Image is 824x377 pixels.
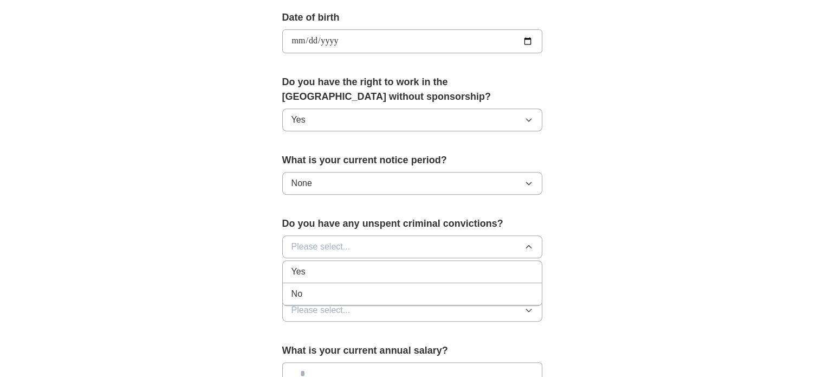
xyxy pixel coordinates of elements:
[282,216,542,231] label: Do you have any unspent criminal convictions?
[291,177,312,190] span: None
[282,172,542,195] button: None
[282,235,542,258] button: Please select...
[282,108,542,131] button: Yes
[291,265,306,278] span: Yes
[282,153,542,168] label: What is your current notice period?
[282,343,542,358] label: What is your current annual salary?
[291,240,351,253] span: Please select...
[291,304,351,317] span: Please select...
[282,10,542,25] label: Date of birth
[282,299,542,322] button: Please select...
[291,287,302,301] span: No
[291,113,306,126] span: Yes
[282,75,542,104] label: Do you have the right to work in the [GEOGRAPHIC_DATA] without sponsorship?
